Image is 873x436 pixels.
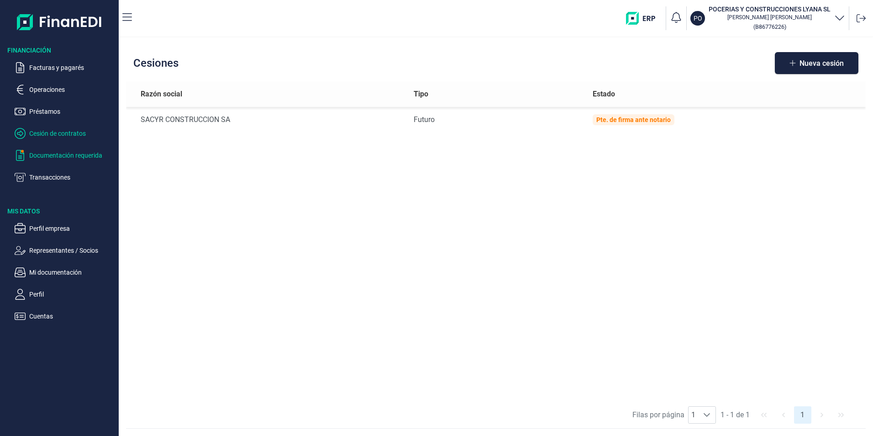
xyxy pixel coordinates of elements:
[29,311,115,322] p: Cuentas
[717,406,753,424] span: 1 - 1 de 1
[799,60,844,67] span: Nueva cesión
[15,172,115,183] button: Transacciones
[709,5,831,14] h3: POCERIAS Y CONSTRUCCIONES LYANA SL
[694,14,702,23] p: PO
[15,128,115,139] button: Cesión de contratos
[29,62,115,73] p: Facturas y pagarés
[17,7,102,37] img: Logo de aplicación
[29,150,115,161] p: Documentación requerida
[29,289,115,300] p: Perfil
[414,89,428,100] span: Tipo
[626,12,662,25] img: erp
[29,84,115,95] p: Operaciones
[29,172,115,183] p: Transacciones
[794,406,811,424] button: Page 1
[15,245,115,256] button: Representantes / Socios
[753,23,786,30] small: Copiar cif
[15,106,115,117] button: Préstamos
[15,84,115,95] button: Operaciones
[709,14,831,21] p: [PERSON_NAME] [PERSON_NAME]
[690,5,845,32] button: POPOCERIAS Y CONSTRUCCIONES LYANA SL[PERSON_NAME] [PERSON_NAME](B86776226)
[632,409,684,420] span: Filas por página
[15,150,115,161] button: Documentación requerida
[593,89,615,100] span: Estado
[775,52,858,74] button: Nueva cesión
[15,289,115,300] button: Perfil
[414,114,578,125] div: Futuro
[29,223,115,234] p: Perfil empresa
[689,407,698,423] span: 1
[133,57,179,69] h2: Cesiones
[29,106,115,117] p: Préstamos
[29,245,115,256] p: Representantes / Socios
[15,267,115,278] button: Mi documentación
[29,128,115,139] p: Cesión de contratos
[15,223,115,234] button: Perfil empresa
[15,62,115,73] button: Facturas y pagarés
[141,89,182,100] span: Razón social
[15,311,115,322] button: Cuentas
[141,114,399,125] div: SACYR CONSTRUCCION SA
[29,267,115,278] p: Mi documentación
[596,116,671,123] div: Pte. de firma ante notario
